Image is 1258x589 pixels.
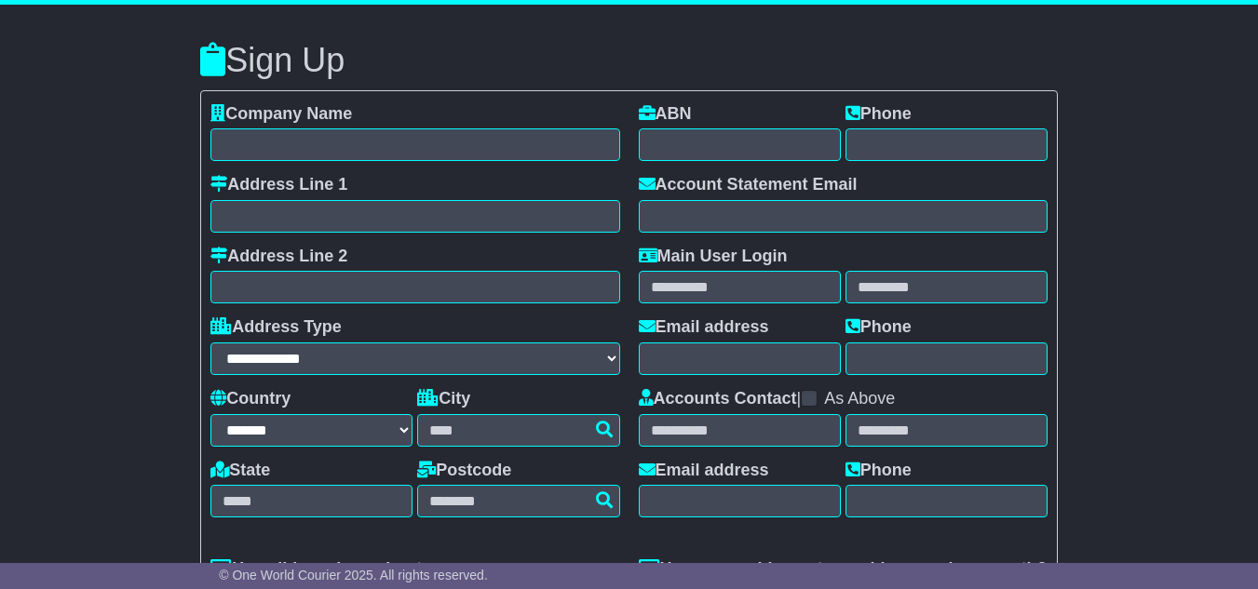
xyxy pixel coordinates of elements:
label: Accounts Contact [639,389,797,409]
label: Email address [639,317,769,338]
label: Main User Login [639,247,788,267]
label: Account Statement Email [639,175,858,195]
label: Address Type [210,317,342,338]
label: As Above [824,389,895,409]
h3: Sign Up [200,42,1058,79]
label: Phone [845,104,912,125]
label: ABN [639,104,692,125]
label: How many shipments would you make a month? [639,559,1048,580]
label: Address Line 2 [210,247,347,267]
label: Company Name [210,104,352,125]
label: Email address [639,461,769,481]
label: Country [210,389,291,409]
label: State [210,461,270,481]
label: Phone [845,461,912,481]
label: Postcode [417,461,511,481]
label: Address Line 1 [210,175,347,195]
label: City [417,389,470,409]
div: | [639,389,1048,414]
label: How did you hear about us [210,559,446,580]
label: Phone [845,317,912,338]
span: © One World Courier 2025. All rights reserved. [219,568,488,582]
